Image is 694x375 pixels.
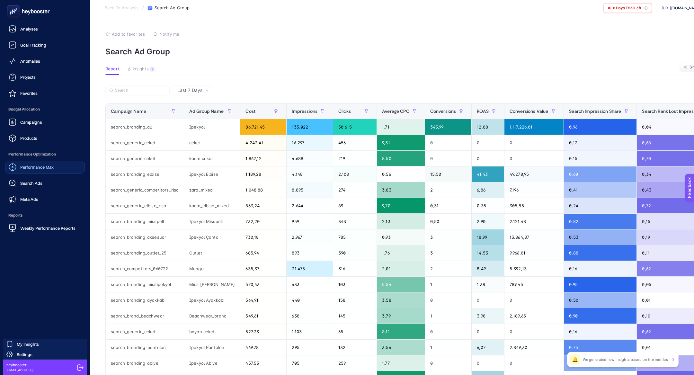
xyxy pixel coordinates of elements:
span: Search Impression Share [569,109,621,114]
div: 18,99 [472,229,504,245]
span: Meta Ads [20,197,38,202]
div: 8,11 [377,324,425,339]
div: 1.048,88 [240,182,286,198]
div: 549,61 [240,308,286,324]
div: 295 [287,340,333,355]
span: Search Ad Group [155,5,190,11]
a: Products [5,132,85,145]
div: 0,56 [564,355,636,371]
div: 1,71 [377,119,425,135]
div: 959 [287,214,333,229]
div: ceket [184,135,240,150]
span: Notify me [159,31,179,37]
div: 135.022 [287,119,333,135]
div: 0,50 [564,292,636,308]
div: 633 [287,277,333,292]
div: 6,86 [472,182,504,198]
div: 635,37 [240,261,286,276]
div: 390 [333,245,377,261]
div: 685,94 [240,245,286,261]
div: Ipekyol Ayakkabı [184,292,240,308]
span: Insights [133,67,149,72]
div: 8,49 [472,261,504,276]
div: 0,60 [564,166,636,182]
div: 41,43 [472,166,504,182]
div: 785 [333,229,377,245]
div: search_branding_elbise [106,166,184,182]
div: 863,24 [240,198,286,213]
div: 0,31 [425,198,472,213]
div: 14,53 [472,245,504,261]
div: kadın ceket [184,151,240,166]
div: 564,91 [240,292,286,308]
div: 0 [425,135,472,150]
div: search_generic_ceket [106,151,184,166]
div: 50.615 [333,119,377,135]
div: 0 [472,292,504,308]
div: search_branding_missipekyol [106,277,184,292]
button: Add to favorites [105,31,145,37]
div: Ipekyol Çanta [184,229,240,245]
div: 527,33 [240,324,286,339]
div: search_branding_abiye [106,355,184,371]
div: search_generic_ceket [106,324,184,339]
div: 2.967 [287,229,333,245]
a: Favorites [5,87,85,100]
div: 2.108 [333,166,377,182]
button: Notify me [153,31,179,37]
span: Campaign Name [111,109,146,114]
span: Feedback [4,2,24,7]
div: 6,07 [472,340,504,355]
span: Weekly Performance Reports [20,226,76,231]
div: 457,53 [240,355,286,371]
div: 274 [333,182,377,198]
div: 0,95 [564,277,636,292]
div: 0,75 [564,340,636,355]
div: search_generic_competitors_rlsa [106,182,184,198]
a: Analyses [5,22,85,35]
span: Clicks [338,109,351,114]
div: 5,54 [377,277,425,292]
div: 0,88 [564,245,636,261]
div: 1 [425,277,472,292]
div: search_branding_aksesuar [106,229,184,245]
div: 16.297 [287,135,333,150]
div: 4.148 [287,166,333,182]
span: Cost [245,109,255,114]
div: 3 [425,229,472,245]
div: 730,18 [240,229,286,245]
a: Settings [3,349,87,360]
div: kadin_elbise_mixed [184,198,240,213]
span: Campaigns [20,120,42,125]
div: Ipekyol Elbise [184,166,240,182]
div: search_generic_elbise_rlsa [106,198,184,213]
span: Projects [20,75,36,80]
div: search_branding_misspell [106,214,184,229]
div: 1 [425,308,472,324]
div: 2.189,65 [504,308,564,324]
span: Average CPC [382,109,409,114]
div: 0,50 [425,214,472,229]
div: 3 [425,245,472,261]
div: 0 [504,135,564,150]
div: 145 [333,308,377,324]
div: 9,70 [377,198,425,213]
div: 2.644 [287,198,333,213]
div: 0,93 [377,229,425,245]
span: Analyses [20,26,38,31]
div: 0 [425,324,472,339]
div: 0,17 [564,135,636,150]
div: zara_mixed [184,182,240,198]
div: 2,01 [377,261,425,276]
div: 1.117.226,01 [504,119,564,135]
div: 2 [150,67,155,72]
span: Favorites [20,91,38,96]
div: 8,50 [377,151,425,166]
div: 86.721,45 [240,119,286,135]
div: 0 [504,324,564,339]
div: 13.864,87 [504,229,564,245]
span: My Insights [17,342,39,347]
div: 2 [425,182,472,198]
div: 2,90 [472,214,504,229]
div: 0,41 [564,182,636,198]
